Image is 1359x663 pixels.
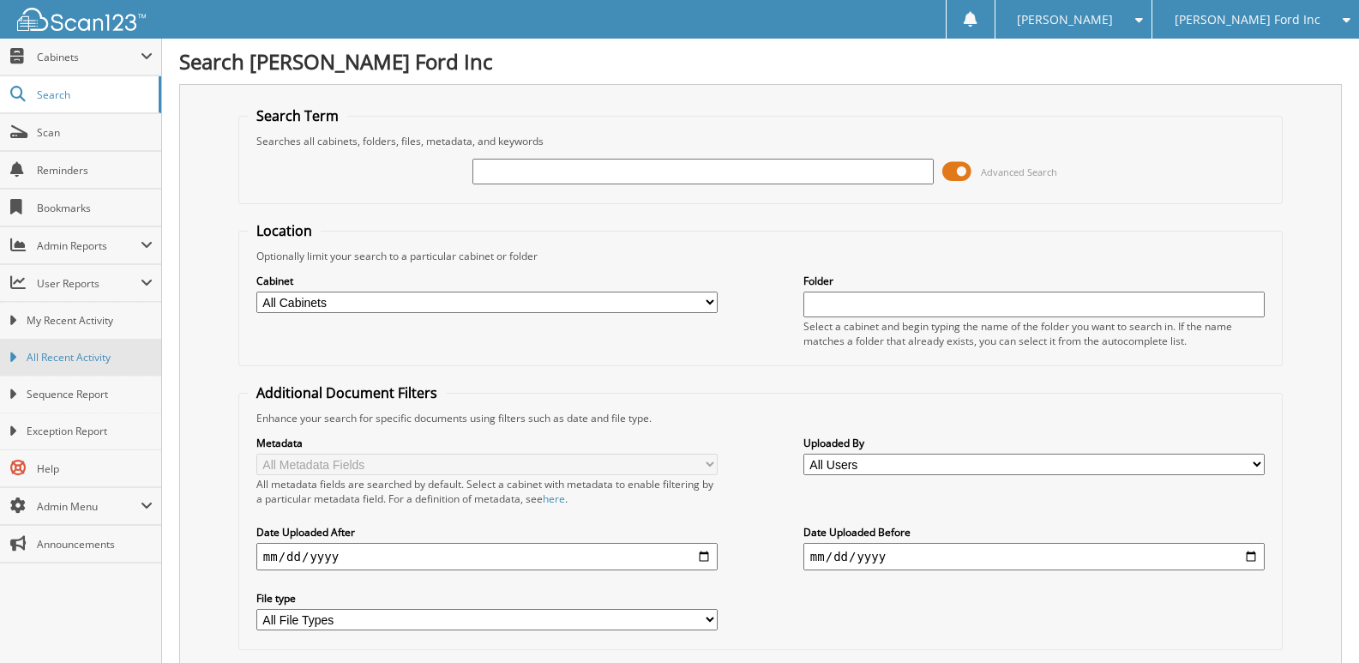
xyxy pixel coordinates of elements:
span: [PERSON_NAME] Ford Inc [1175,15,1320,25]
a: here [543,491,565,506]
div: Searches all cabinets, folders, files, metadata, and keywords [248,134,1273,148]
input: start [256,543,718,570]
span: Reminders [37,163,153,178]
span: Admin Reports [37,238,141,253]
span: Sequence Report [27,387,153,402]
legend: Additional Document Filters [248,383,446,402]
input: end [803,543,1265,570]
legend: Location [248,221,321,240]
label: Date Uploaded Before [803,525,1265,539]
span: Cabinets [37,50,141,64]
span: Help [37,461,153,476]
span: Admin Menu [37,499,141,514]
span: My Recent Activity [27,313,153,328]
label: Uploaded By [803,436,1265,450]
legend: Search Term [248,106,347,125]
label: Folder [803,274,1265,288]
div: Enhance your search for specific documents using filters such as date and file type. [248,411,1273,425]
span: Bookmarks [37,201,153,215]
h1: Search [PERSON_NAME] Ford Inc [179,47,1342,75]
span: User Reports [37,276,141,291]
span: Advanced Search [981,166,1057,178]
label: Metadata [256,436,718,450]
span: Search [37,87,150,102]
label: File type [256,591,718,606]
label: Date Uploaded After [256,525,718,539]
div: All metadata fields are searched by default. Select a cabinet with metadata to enable filtering b... [256,477,718,506]
span: Announcements [37,537,153,551]
span: All Recent Activity [27,350,153,365]
div: Select a cabinet and begin typing the name of the folder you want to search in. If the name match... [803,319,1265,348]
span: [PERSON_NAME] [1017,15,1113,25]
img: scan123-logo-white.svg [17,8,146,31]
div: Optionally limit your search to a particular cabinet or folder [248,249,1273,263]
iframe: Chat Widget [1273,581,1359,663]
span: Exception Report [27,424,153,439]
label: Cabinet [256,274,718,288]
span: Scan [37,125,153,140]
